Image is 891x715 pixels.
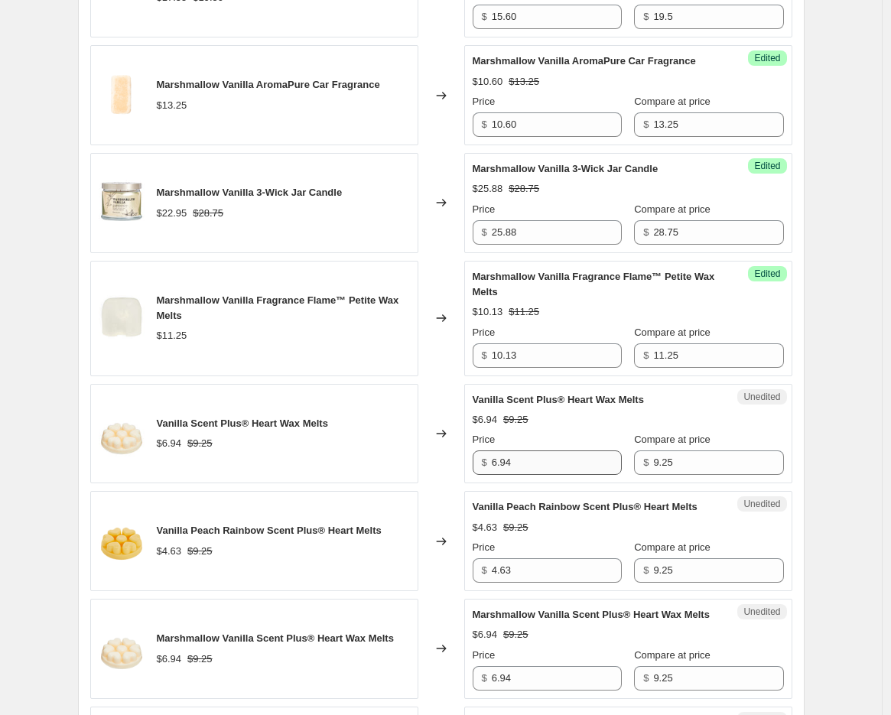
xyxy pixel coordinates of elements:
[754,268,780,280] span: Edited
[509,181,539,197] strike: $28.75
[473,96,496,107] span: Price
[473,304,503,320] div: $10.13
[99,295,145,341] img: 1_sp24_pfmy900_b_s7_80x.jpg
[99,411,145,457] img: vanilla-scent-plus-r-heart-wax-melts-partylite-us_80x.jpg
[743,391,780,403] span: Unedited
[743,606,780,618] span: Unedited
[482,564,487,576] span: $
[634,649,711,661] span: Compare at price
[643,11,649,22] span: $
[473,394,644,405] span: Vanilla Scent Plus® Heart Wax Melts
[643,119,649,130] span: $
[754,52,780,64] span: Edited
[482,11,487,22] span: $
[157,328,187,343] div: $11.25
[509,304,539,320] strike: $11.25
[634,541,711,553] span: Compare at price
[743,498,780,510] span: Unedited
[187,652,213,667] strike: $9.25
[157,632,394,644] span: Marshmallow Vanilla Scent Plus® Heart Wax Melts
[473,649,496,661] span: Price
[473,412,498,427] div: $6.94
[643,457,649,468] span: $
[634,203,711,215] span: Compare at price
[643,672,649,684] span: $
[503,412,528,427] strike: $9.25
[473,55,696,67] span: Marshmallow Vanilla AromaPure Car Fragrance
[157,187,343,198] span: Marshmallow Vanilla 3-Wick Jar Candle
[473,74,503,89] div: $10.60
[482,672,487,684] span: $
[157,652,182,667] div: $6.94
[473,609,710,620] span: Marshmallow Vanilla Scent Plus® Heart Wax Melts
[643,349,649,361] span: $
[157,525,382,536] span: Vanilla Peach Rainbow Scent Plus® Heart Melts
[482,226,487,238] span: $
[157,294,399,321] span: Marshmallow Vanilla Fragrance Flame™ Petite Wax Melts
[473,163,658,174] span: Marshmallow Vanilla 3-Wick Jar Candle
[473,501,698,512] span: Vanilla Peach Rainbow Scent Plus® Heart Melts
[643,564,649,576] span: $
[503,520,528,535] strike: $9.25
[193,206,223,221] strike: $28.75
[473,434,496,445] span: Price
[473,271,715,297] span: Marshmallow Vanilla Fragrance Flame™ Petite Wax Melts
[634,327,711,338] span: Compare at price
[473,181,503,197] div: $25.88
[473,327,496,338] span: Price
[157,98,187,113] div: $13.25
[473,203,496,215] span: Price
[482,349,487,361] span: $
[99,180,145,226] img: marshmallow-vanilla-3-wick-jar-candle-partylite-us-1_80x.jpg
[473,627,498,642] div: $6.94
[187,436,213,451] strike: $9.25
[99,518,145,564] img: sm22_sh2034_1_80x.png
[754,160,780,172] span: Edited
[509,74,539,89] strike: $13.25
[157,418,328,429] span: Vanilla Scent Plus® Heart Wax Melts
[187,544,213,559] strike: $9.25
[99,73,145,119] img: marshmallow-vanilla-aromapure-car-fragrance-partylite-us_80x.png
[99,626,145,671] img: marshmallow-vanilla-scent-plus-r-heart-wax-melts-partylite-us_80x.png
[473,520,498,535] div: $4.63
[157,206,187,221] div: $22.95
[157,79,380,90] span: Marshmallow Vanilla AromaPure Car Fragrance
[473,541,496,553] span: Price
[482,119,487,130] span: $
[157,544,182,559] div: $4.63
[643,226,649,238] span: $
[634,96,711,107] span: Compare at price
[157,436,182,451] div: $6.94
[634,434,711,445] span: Compare at price
[482,457,487,468] span: $
[503,627,528,642] strike: $9.25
